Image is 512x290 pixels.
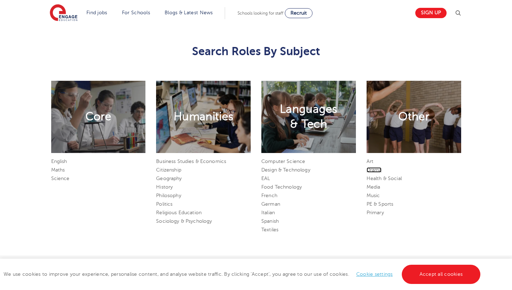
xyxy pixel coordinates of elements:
[156,218,212,224] a: Sociology & Psychology
[367,193,380,198] a: Music
[156,193,181,198] a: Philosophy
[261,159,305,164] a: Computer Science
[51,176,70,181] a: Science
[238,11,283,16] span: Schools looking for staff
[367,167,382,173] a: Drama
[86,10,107,15] a: Find jobs
[156,210,202,215] a: Religious Education
[415,8,447,18] a: Sign up
[356,271,393,277] a: Cookie settings
[402,265,481,284] a: Accept all cookies
[261,210,275,215] a: Italian
[156,201,172,207] a: Politics
[261,218,279,224] a: Spanish
[85,109,111,124] h2: Core
[367,159,373,164] a: Art
[4,271,482,277] span: We use cookies to improve your experience, personalise content, and analyse website traffic. By c...
[285,8,313,18] a: Recruit
[51,159,67,164] a: English
[156,167,181,173] a: Citizenship
[367,176,402,181] a: Health & Social
[174,109,233,124] h2: Humanities
[261,227,278,232] a: Textiles
[165,10,213,15] a: Blogs & Latest News
[192,45,320,58] span: Search Roles By Subject
[261,201,280,207] a: German
[367,210,384,215] a: Primary
[156,184,173,190] a: History
[156,159,226,164] a: Business Studies & Economics
[367,184,380,190] a: Media
[50,4,78,22] img: Engage Education
[261,167,310,173] a: Design & Technology
[261,184,302,190] a: Food Technology
[122,10,150,15] a: For Schools
[290,10,307,16] span: Recruit
[51,167,65,173] a: Maths
[156,176,182,181] a: Geography
[261,176,270,181] a: EAL
[280,102,337,132] h2: Languages & Tech
[367,201,394,207] a: PE & Sports
[398,109,429,124] h2: Other
[261,193,277,198] a: French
